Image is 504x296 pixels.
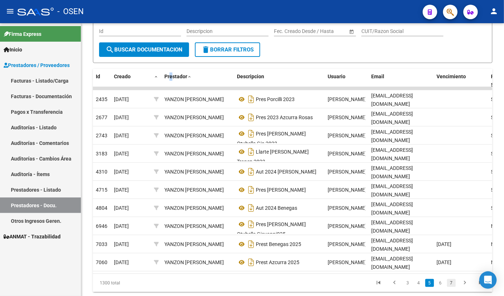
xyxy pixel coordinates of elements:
[114,241,129,247] span: [DATE]
[491,205,495,211] span: Sí
[458,279,472,287] a: go to next page
[237,149,309,164] span: Llarte [PERSON_NAME] Transp 2023
[371,74,384,79] span: Email
[96,133,107,138] span: 2743
[256,169,316,175] span: Aut 2024 [PERSON_NAME]
[328,187,366,193] span: [PERSON_NAME]
[96,114,107,120] span: 2677
[161,69,234,93] datatable-header-cell: Prestador
[164,150,224,158] div: YANZON [PERSON_NAME]
[371,256,413,270] span: [EMAIL_ADDRESS][DOMAIN_NAME]
[328,259,366,265] span: [PERSON_NAME]
[372,279,385,287] a: go to first page
[414,279,423,287] a: 4
[489,7,498,16] mat-icon: person
[413,277,424,289] li: page 4
[371,220,413,234] span: [EMAIL_ADDRESS][DOMAIN_NAME]
[96,187,107,193] span: 4715
[325,69,368,93] datatable-header-cell: Usuario
[114,205,129,211] span: [DATE]
[57,4,84,20] span: - OSEN
[491,96,495,102] span: Sí
[114,187,129,193] span: [DATE]
[491,169,495,175] span: Sí
[114,74,131,79] span: Creado
[237,74,264,79] span: Descripcion
[4,30,41,38] span: Firma Express
[371,165,413,179] span: [EMAIL_ADDRESS][DOMAIN_NAME]
[348,28,355,35] button: Open calendar
[195,42,260,57] button: Borrar Filtros
[434,69,488,93] datatable-header-cell: Vencimiento
[371,183,413,197] span: [EMAIL_ADDRESS][DOMAIN_NAME]
[403,279,412,287] a: 3
[164,74,187,79] span: Prestador
[114,223,129,229] span: [DATE]
[164,240,224,249] div: YANZON [PERSON_NAME]
[164,168,224,176] div: YANZON [PERSON_NAME]
[328,133,366,138] span: [PERSON_NAME]
[371,201,413,216] span: [EMAIL_ADDRESS][DOMAIN_NAME]
[246,218,256,230] i: Descargar documento
[424,277,435,289] li: page 5
[6,7,15,16] mat-icon: menu
[328,223,366,229] span: [PERSON_NAME]
[328,114,366,120] span: [PERSON_NAME]
[93,69,111,93] datatable-header-cell: Id
[307,28,342,34] input: Fecha fin
[371,238,413,252] span: [EMAIL_ADDRESS][DOMAIN_NAME]
[328,74,345,79] span: Usuario
[164,204,224,212] div: YANZON [PERSON_NAME]
[402,277,413,289] li: page 3
[99,42,189,57] button: Buscar Documentacion
[201,45,210,54] mat-icon: delete
[237,221,306,237] span: Pres [PERSON_NAME] Otubello Giovanni025
[388,279,401,287] a: go to previous page
[246,184,256,196] i: Descargar documento
[164,186,224,194] div: YANZON [PERSON_NAME]
[437,259,451,265] span: [DATE]
[114,259,129,265] span: [DATE]
[111,69,151,93] datatable-header-cell: Creado
[437,241,451,247] span: [DATE]
[96,241,107,247] span: 7033
[491,241,497,247] span: No
[491,133,495,138] span: Sí
[328,151,366,157] span: [PERSON_NAME]
[96,151,107,157] span: 3183
[164,95,224,104] div: YANZON [PERSON_NAME]
[425,279,434,287] a: 5
[4,61,70,69] span: Prestadores / Proveedores
[106,46,183,53] span: Buscar Documentacion
[437,74,466,79] span: Vencimiento
[328,96,366,102] span: [PERSON_NAME]
[436,279,445,287] a: 6
[246,128,256,139] i: Descargar documento
[93,274,172,292] div: 1300 total
[246,93,256,105] i: Descargar documento
[246,238,256,250] i: Descargar documento
[246,202,256,214] i: Descargar documento
[491,223,497,229] span: No
[201,46,254,53] span: Borrar Filtros
[256,205,297,211] span: Aut 2024 Benegas
[96,205,107,211] span: 4804
[246,146,256,158] i: Descargar documento
[114,151,129,157] span: [DATE]
[274,28,300,34] input: Fecha inicio
[4,46,22,54] span: Inicio
[328,169,366,175] span: [PERSON_NAME]
[328,241,366,247] span: [PERSON_NAME]
[479,271,497,289] div: Open Intercom Messenger
[164,132,224,140] div: YANZON [PERSON_NAME]
[164,222,224,230] div: YANZON [PERSON_NAME]
[328,205,366,211] span: [PERSON_NAME]
[371,147,413,161] span: [EMAIL_ADDRESS][DOMAIN_NAME]
[4,233,61,241] span: ANMAT - Trazabilidad
[237,131,306,146] span: Pres [PERSON_NAME] Otubello Gio 2023
[246,166,256,178] i: Descargar documento
[256,114,313,120] span: Pres 2023 Azcurra Rosas
[106,45,114,54] mat-icon: search
[96,74,100,79] span: Id
[447,279,456,287] a: 7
